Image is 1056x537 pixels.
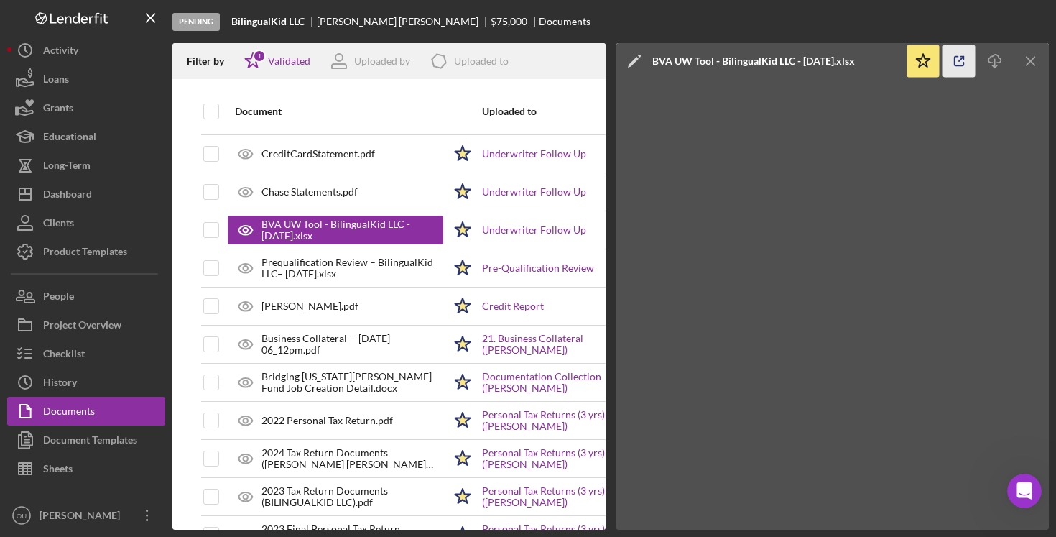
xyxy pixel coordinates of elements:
div: Document Templates [43,426,137,458]
iframe: Document Preview [616,79,1050,530]
text: OU [17,512,27,520]
div: Document [235,106,443,117]
button: Document Templates [7,426,165,454]
div: 2023 Tax Return Documents (BILINGUALKID LLC).pdf [261,485,443,508]
a: Personal Tax Returns (3 yrs) ([PERSON_NAME]) [482,409,662,432]
a: Personal Tax Returns (3 yrs) ([PERSON_NAME]) [482,447,662,470]
div: [PERSON_NAME].pdf [261,300,358,312]
div: Validated [268,55,310,67]
div: 1 [253,50,266,63]
div: Uploaded to [482,106,662,117]
div: CreditCardStatement.pdf [261,148,375,160]
div: BVA UW Tool - BilingualKid LLC - [DATE].xlsx [261,219,429,242]
div: 2024 Tax Return Documents ([PERSON_NAME] [PERSON_NAME] L).pdf [261,447,443,470]
div: Bridging [US_STATE][PERSON_NAME] Fund Job Creation Detail.docx [261,371,443,394]
div: Sheets [43,454,73,487]
a: Personal Tax Returns (3 yrs) ([PERSON_NAME]) [482,485,662,508]
a: 21. Business Collateral ([PERSON_NAME]) [482,333,662,356]
div: Filter by [187,55,235,67]
div: Pending [172,13,220,31]
div: Uploaded by [354,55,410,67]
span: $75,000 [491,15,527,27]
div: BVA UW Tool - BilingualKid LLC - [DATE].xlsx [652,55,855,67]
a: Underwriter Follow Up [482,186,586,198]
iframe: Intercom live chat [1007,474,1042,508]
a: Pre-Qualification Review [482,262,594,274]
a: Underwriter Follow Up [482,148,586,160]
div: [PERSON_NAME] [PERSON_NAME] [317,16,491,27]
b: BilingualKid LLC [231,16,305,27]
button: OU[PERSON_NAME] Underwriting [7,501,165,530]
div: Prequalification Review – BilingualKid LLC– [DATE].xlsx [261,257,443,280]
a: Underwriter Follow Up [482,224,586,236]
div: Business Collateral -- [DATE] 06_12pm.pdf [261,333,443,356]
div: Chase Statements.pdf [261,186,358,198]
a: Documentation Collection ([PERSON_NAME]) [482,371,662,394]
div: Uploaded to [454,55,509,67]
button: Sheets [7,454,165,483]
div: 2022 Personal Tax Return.pdf [261,415,393,426]
a: Credit Report [482,300,544,312]
div: Documents [539,16,590,27]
